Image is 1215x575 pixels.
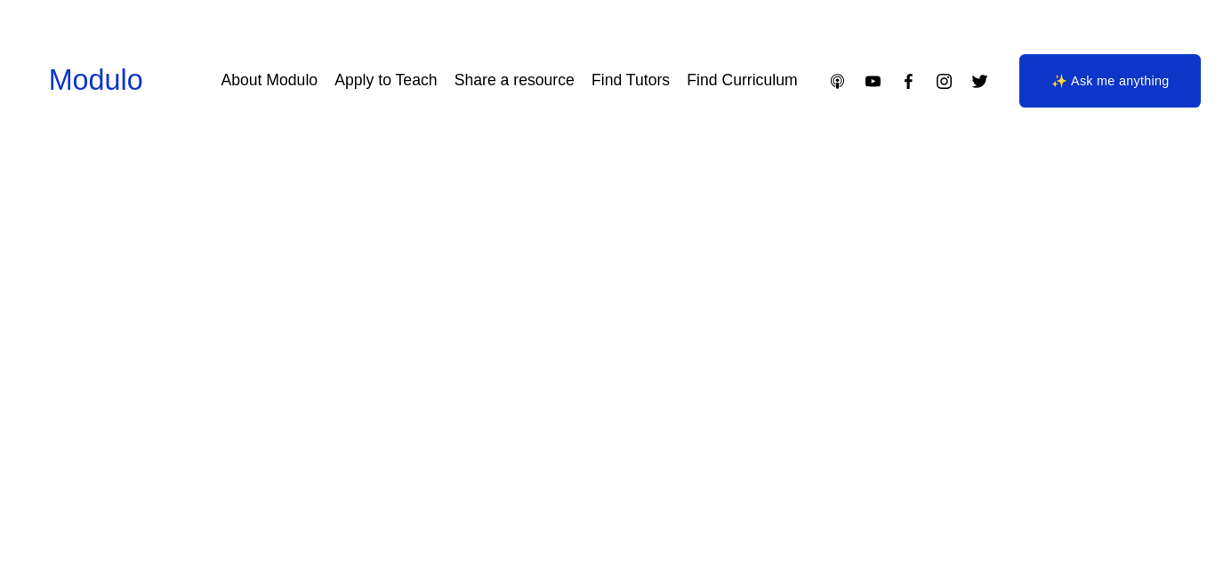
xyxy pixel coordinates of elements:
[591,65,670,96] a: Find Tutors
[1019,54,1201,108] a: ✨ Ask me anything
[935,72,953,91] a: Instagram
[899,72,918,91] a: Facebook
[970,72,989,91] a: Twitter
[49,64,143,96] a: Modulo
[455,65,575,96] a: Share a resource
[864,72,882,91] a: YouTube
[221,65,318,96] a: About Modulo
[334,65,437,96] a: Apply to Teach
[687,65,797,96] a: Find Curriculum
[828,72,847,91] a: Apple Podcasts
